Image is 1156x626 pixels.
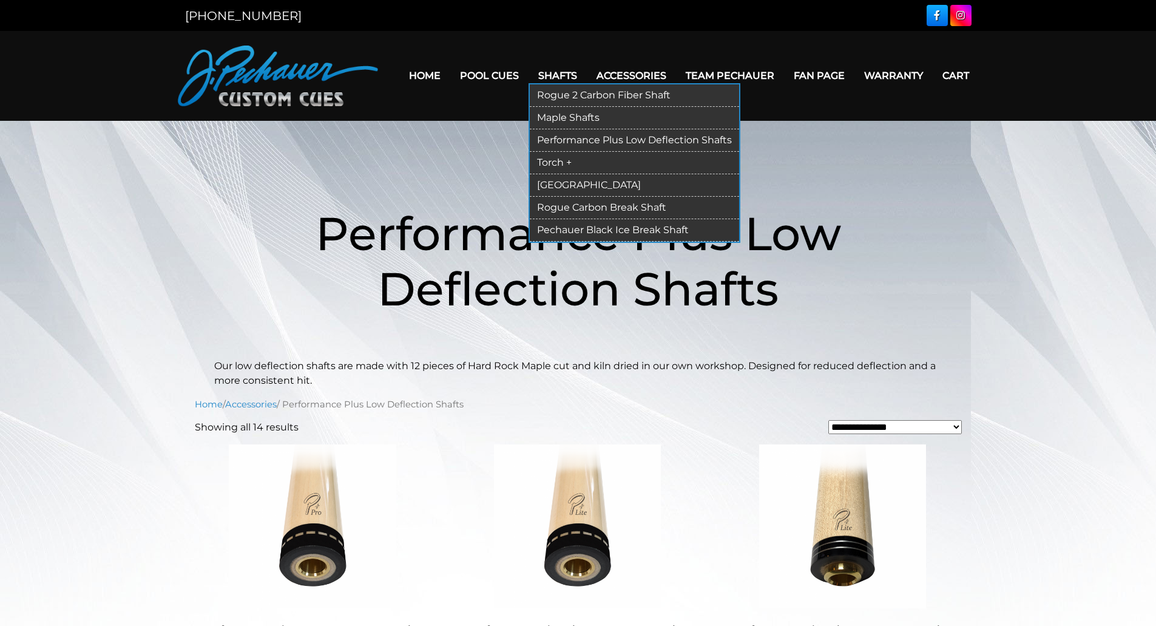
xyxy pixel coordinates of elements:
[854,60,933,91] a: Warranty
[450,60,529,91] a: Pool Cues
[530,152,739,174] a: Torch +
[178,46,378,106] img: Pechauer Custom Cues
[459,444,695,608] img: Performance Plus Lite 11.75mm .850 Joint (Flat faced/Prior to 2025)
[529,60,587,91] a: Shafts
[530,129,739,152] a: Performance Plus Low Deflection Shafts
[828,420,962,434] select: Shop order
[530,84,739,107] a: Rogue 2 Carbon Fiber Shaft
[195,399,223,410] a: Home
[225,399,277,410] a: Accessories
[195,444,431,608] img: Performance Plus Pro 12.75mm .850 Joint (Flat faced/Prior to 2025)
[784,60,854,91] a: Fan Page
[530,107,739,129] a: Maple Shafts
[676,60,784,91] a: Team Pechauer
[530,174,739,197] a: [GEOGRAPHIC_DATA]
[587,60,676,91] a: Accessories
[316,205,841,317] span: Performance Plus Low Deflection Shafts
[530,219,739,242] a: Pechauer Black Ice Break Shaft
[195,398,962,411] nav: Breadcrumb
[933,60,979,91] a: Cart
[725,444,961,608] img: Performance Plus Lite 11.75mm .850 Joint (Pro Series Double Ring)
[214,359,942,388] p: Our low deflection shafts are made with 12 pieces of Hard Rock Maple cut and kiln dried in our ow...
[399,60,450,91] a: Home
[185,9,302,23] a: [PHONE_NUMBER]
[195,420,299,435] p: Showing all 14 results
[530,197,739,219] a: Rogue Carbon Break Shaft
